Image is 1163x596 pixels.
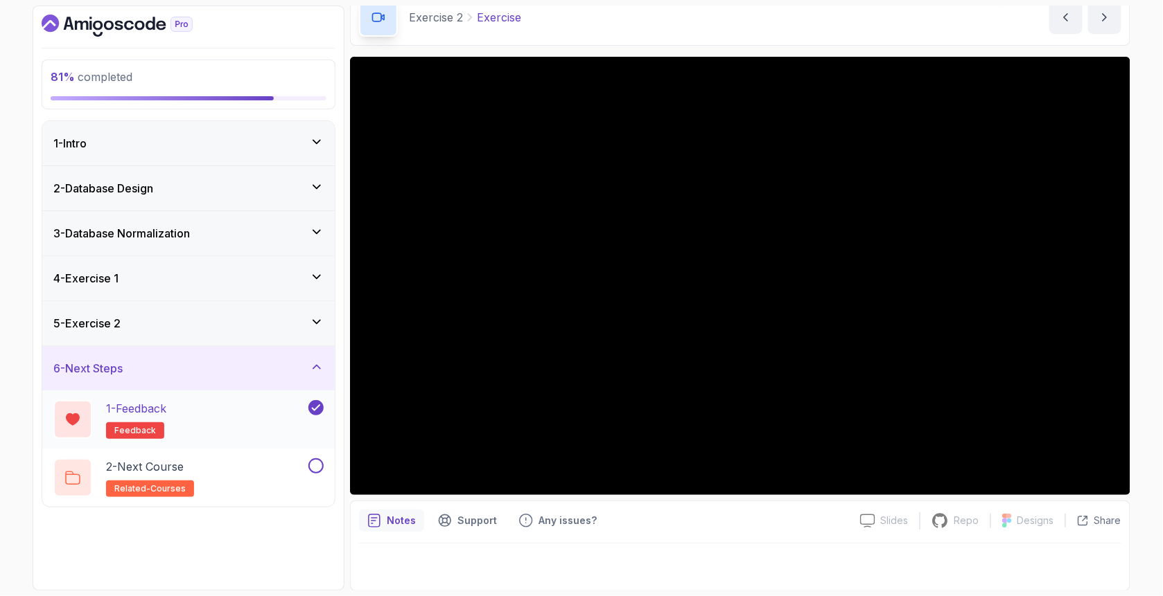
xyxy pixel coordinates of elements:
p: 1 - Feedback [106,400,166,417]
span: 81 % [51,70,75,84]
h3: 1 - Intro [53,135,87,152]
button: Feedback button [511,509,605,532]
button: notes button [359,509,424,532]
p: Any issues? [539,514,597,527]
button: 6-Next Steps [42,346,335,390]
button: 2-Database Design [42,166,335,210]
p: Slides [881,514,909,527]
button: 1-Intro [42,121,335,165]
button: 4-Exercise 1 [42,256,335,300]
h3: 2 - Database Design [53,180,153,197]
a: Dashboard [42,15,225,37]
button: Share [1065,514,1121,527]
h3: 3 - Database Normalization [53,225,190,242]
p: Share [1094,514,1121,527]
p: 2 - Next Course [106,458,184,475]
span: related-courses [114,483,186,494]
button: 5-Exercise 2 [42,301,335,345]
p: Support [457,514,497,527]
button: next content [1088,1,1121,34]
p: Exercise 2 [409,9,463,26]
iframe: 1 - Exercise [350,57,1130,495]
h3: 4 - Exercise 1 [53,270,119,287]
p: Designs [1017,514,1054,527]
button: previous content [1049,1,1083,34]
p: Notes [387,514,416,527]
h3: 6 - Next Steps [53,360,123,377]
button: 3-Database Normalization [42,211,335,255]
span: feedback [114,425,156,436]
span: completed [51,70,132,84]
button: 2-Next Courserelated-courses [53,458,324,497]
button: 1-Feedbackfeedback [53,400,324,439]
h3: 5 - Exercise 2 [53,315,121,332]
p: Repo [954,514,979,527]
button: Support button [430,509,505,532]
p: Exercise [477,9,521,26]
